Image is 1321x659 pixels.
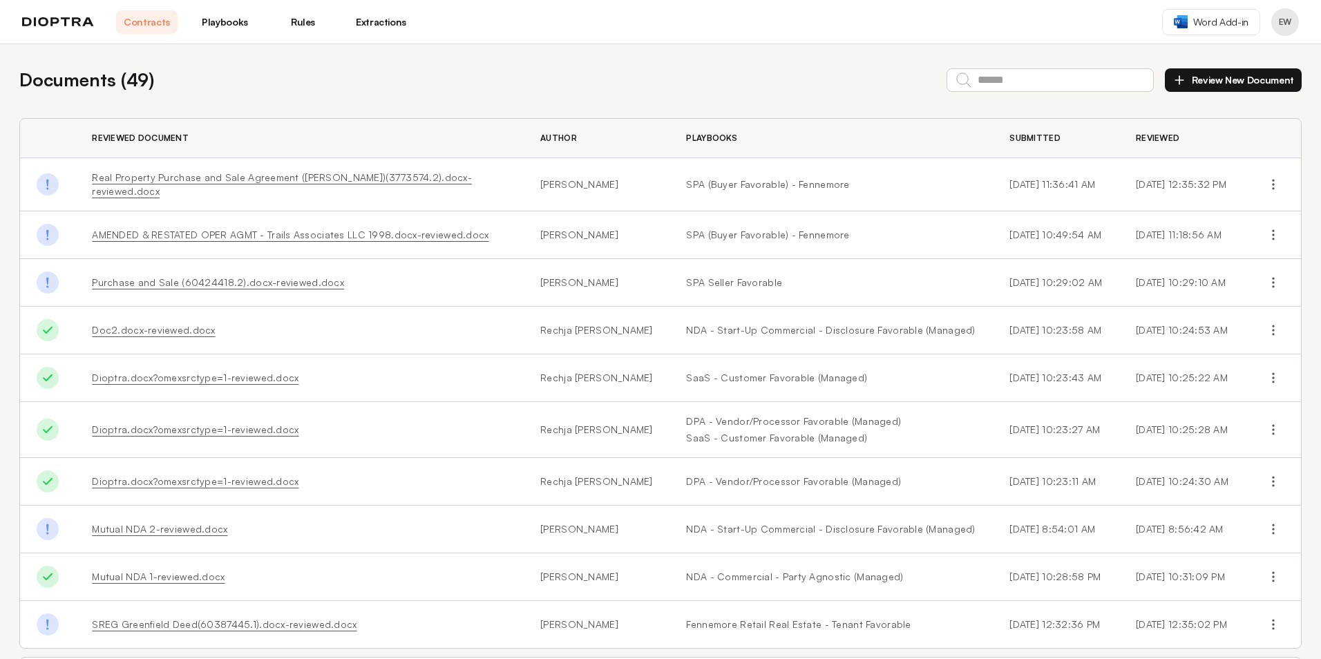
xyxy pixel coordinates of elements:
[524,458,669,506] td: Rechja [PERSON_NAME]
[686,522,976,536] a: NDA - Start-Up Commercial - Disclosure Favorable (Managed)
[1119,307,1246,354] td: [DATE] 10:24:53 AM
[686,618,976,631] a: Fennemore Retail Real Estate - Tenant Favorable
[524,506,669,553] td: [PERSON_NAME]
[524,307,669,354] td: Rechja [PERSON_NAME]
[524,259,669,307] td: [PERSON_NAME]
[1165,68,1302,92] button: Review New Document
[1119,553,1246,601] td: [DATE] 10:31:09 PM
[92,523,227,535] a: Mutual NDA 2-reviewed.docx
[1119,211,1246,259] td: [DATE] 11:18:56 AM
[524,354,669,402] td: Rechja [PERSON_NAME]
[993,354,1119,402] td: [DATE] 10:23:43 AM
[669,119,993,158] th: Playbooks
[194,10,256,34] a: Playbooks
[686,414,976,428] a: DPA - Vendor/Processor Favorable (Managed)
[37,613,59,636] img: Done
[686,276,976,289] a: SPA Seller Favorable
[1119,402,1246,458] td: [DATE] 10:25:28 AM
[686,371,976,385] a: SaaS - Customer Favorable (Managed)
[37,566,59,588] img: Done
[1119,601,1246,649] td: [DATE] 12:35:02 PM
[1119,119,1246,158] th: Reviewed
[686,475,976,488] a: DPA - Vendor/Processor Favorable (Managed)
[686,570,976,584] a: NDA - Commercial - Party Agnostic (Managed)
[92,571,225,582] a: Mutual NDA 1-reviewed.docx
[993,506,1119,553] td: [DATE] 8:54:01 AM
[1119,259,1246,307] td: [DATE] 10:29:10 AM
[993,158,1119,211] td: [DATE] 11:36:41 AM
[993,307,1119,354] td: [DATE] 10:23:58 AM
[1119,458,1246,506] td: [DATE] 10:24:30 AM
[1271,8,1299,36] button: Profile menu
[993,259,1119,307] td: [DATE] 10:29:02 AM
[92,276,344,288] a: Purchase and Sale (60424418.2).docx-reviewed.docx
[1162,9,1260,35] a: Word Add-in
[37,367,59,389] img: Done
[993,601,1119,649] td: [DATE] 12:32:36 PM
[92,229,488,240] a: AMENDED & RESTATED OPER AGMT - Trails Associates LLC 1998.docx-reviewed.docx
[524,158,669,211] td: [PERSON_NAME]
[686,228,976,242] a: SPA (Buyer Favorable) - Fennemore
[37,470,59,493] img: Done
[1119,354,1246,402] td: [DATE] 10:25:22 AM
[350,10,412,34] a: Extractions
[1193,15,1248,29] span: Word Add-in
[993,402,1119,458] td: [DATE] 10:23:27 AM
[37,224,59,246] img: Done
[524,402,669,458] td: Rechja [PERSON_NAME]
[1174,15,1188,28] img: word
[993,119,1119,158] th: Submitted
[37,518,59,540] img: Done
[75,119,524,158] th: Reviewed Document
[993,458,1119,506] td: [DATE] 10:23:11 AM
[1119,506,1246,553] td: [DATE] 8:56:42 AM
[22,17,94,27] img: logo
[92,475,298,487] a: Dioptra.docx?omexsrctype=1-reviewed.docx
[686,178,976,191] a: SPA (Buyer Favorable) - Fennemore
[92,372,298,383] a: Dioptra.docx?omexsrctype=1-reviewed.docx
[92,618,357,630] a: SREG Greenfield Deed(60387445.1).docx-reviewed.docx
[993,211,1119,259] td: [DATE] 10:49:54 AM
[524,211,669,259] td: [PERSON_NAME]
[37,173,59,195] img: Done
[686,323,976,337] a: NDA - Start-Up Commercial - Disclosure Favorable (Managed)
[37,319,59,341] img: Done
[92,171,472,197] a: Real Property Purchase and Sale Agreement ([PERSON_NAME])(3773574.2).docx-reviewed.docx
[272,10,334,34] a: Rules
[92,423,298,435] a: Dioptra.docx?omexsrctype=1-reviewed.docx
[524,601,669,649] td: [PERSON_NAME]
[19,66,154,93] h2: Documents ( 49 )
[686,431,976,445] a: SaaS - Customer Favorable (Managed)
[993,553,1119,601] td: [DATE] 10:28:58 PM
[37,419,59,441] img: Done
[37,271,59,294] img: Done
[524,553,669,601] td: [PERSON_NAME]
[92,324,215,336] a: Doc2.docx-reviewed.docx
[116,10,178,34] a: Contracts
[1119,158,1246,211] td: [DATE] 12:35:32 PM
[524,119,669,158] th: Author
